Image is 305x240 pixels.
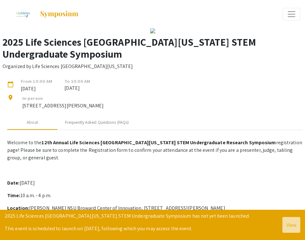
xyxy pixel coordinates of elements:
div: Frequently Asked Questions (FAQs) [65,119,129,126]
mat-icon: calendar_today [7,81,15,89]
p: [DATE] [7,179,303,187]
strong: Date: [7,180,20,186]
img: 32153a09-f8cb-4114-bf27-cfb6bc84fc69.png [150,28,155,33]
mat-icon: location_on [7,94,15,102]
img: Symposium by ForagerOne [40,10,79,18]
button: View [282,217,300,233]
strong: 12th Annual Life Sciences [GEOGRAPHIC_DATA][US_STATE] STEM Undergraduate Research Symposium [41,139,276,146]
button: Expand or Collapse Menu [283,8,300,20]
div: About [27,119,38,126]
p: [PERSON_NAME] NSU Broward Center of Innovation, [STREET_ADDRESS][PERSON_NAME] [7,204,303,212]
span: [DATE] [16,85,57,92]
span: From 10:00 AM [16,78,57,85]
p: This event is scheduled to launch on [DATE], following which you may access the event. [5,225,250,232]
p: [STREET_ADDRESS][PERSON_NAME] [22,102,104,110]
p: Organized by Life Sciences [GEOGRAPHIC_DATA][US_STATE] [3,63,133,70]
p: 10 a.m. - 4 p.m. [7,192,303,199]
span: [DATE] [64,84,90,92]
strong: Time: [7,192,20,199]
span: In-person [22,95,43,101]
p: Welcome to the registration page! Please be sure to complete the Registration form to confirm you... [7,139,303,162]
a: 2025 Life Sciences South Florida STEM Undergraduate Symposium [5,6,79,22]
strong: Location: [7,205,29,211]
p: 2025 Life Sciences [GEOGRAPHIC_DATA][US_STATE] STEM Undergraduate Symposium has not yet been laun... [5,212,250,220]
iframe: Chat [5,212,27,235]
img: 2025 Life Sciences South Florida STEM Undergraduate Symposium [12,6,33,22]
span: To 10:00 AM [64,78,90,85]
